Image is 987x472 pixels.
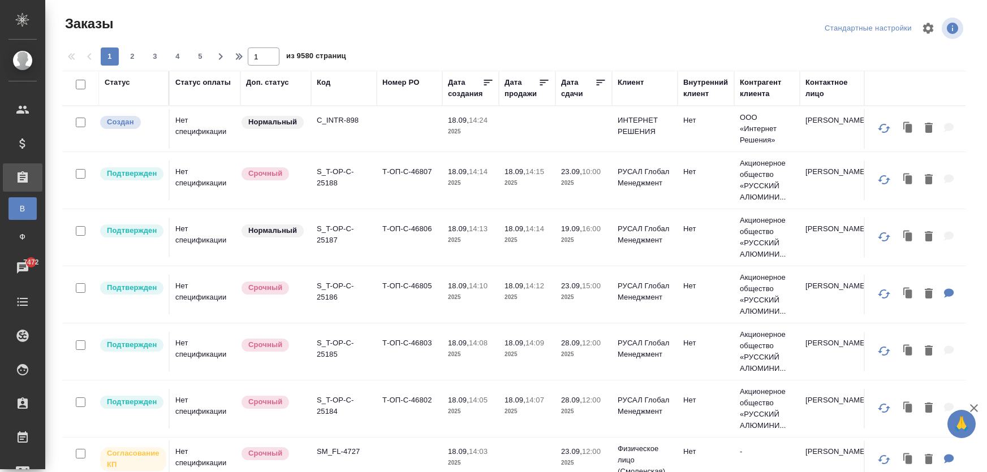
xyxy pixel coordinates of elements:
[683,337,729,349] p: Нет
[800,218,865,257] td: [PERSON_NAME]
[805,77,860,99] div: Контактное лицо
[525,167,544,176] p: 14:15
[286,49,346,66] span: из 9580 страниц
[248,116,297,128] p: Нормальный
[448,116,469,124] p: 18.09,
[191,51,209,62] span: 5
[382,77,419,88] div: Номер PO
[170,275,240,314] td: Нет спецификации
[870,337,898,365] button: Обновить
[561,406,606,417] p: 2025
[870,166,898,193] button: Обновить
[898,226,919,249] button: Клонировать
[377,161,442,200] td: Т-ОП-С-46807
[942,18,966,39] span: Посмотреть информацию
[317,223,371,246] p: S_T-OP-C-25187
[919,283,938,306] button: Удалить
[582,282,601,290] p: 15:00
[740,112,794,146] p: ООО «Интернет Решения»
[561,177,606,189] p: 2025
[915,15,942,42] span: Настроить таблицу
[240,446,305,461] div: Выставляется автоматически, если на указанный объем услуг необходимо больше времени в стандартном...
[683,77,729,99] div: Внутренний клиент
[240,337,305,353] div: Выставляется автоматически, если на указанный объем услуг необходимо больше времени в стандартном...
[240,395,305,410] div: Выставляется автоматически, если на указанный объем услуг необходимо больше времени в стандартном...
[800,161,865,200] td: [PERSON_NAME]
[582,167,601,176] p: 10:00
[870,280,898,308] button: Обновить
[448,224,469,233] p: 18.09,
[561,447,582,456] p: 23.09,
[870,115,898,142] button: Обновить
[683,223,729,235] p: Нет
[683,446,729,457] p: Нет
[469,339,488,347] p: 14:08
[898,340,919,363] button: Клонировать
[317,77,330,88] div: Код
[99,223,163,239] div: Выставляет КМ после уточнения всех необходимых деталей и получения согласия клиента на запуск. С ...
[952,412,971,436] span: 🙏
[248,448,282,459] p: Срочный
[469,167,488,176] p: 14:14
[618,395,672,417] p: РУСАЛ Глобал Менеджмент
[14,231,31,243] span: Ф
[240,280,305,296] div: Выставляется автоматически, если на указанный объем услуг необходимо больше времени в стандартном...
[107,448,160,470] p: Согласование КП
[870,395,898,422] button: Обновить
[505,235,550,246] p: 2025
[618,166,672,189] p: РУСАЛ Глобал Менеджмент
[448,77,482,99] div: Дата создания
[248,396,282,408] p: Срочный
[561,77,595,99] div: Дата сдачи
[248,282,282,293] p: Срочный
[919,226,938,249] button: Удалить
[448,457,493,469] p: 2025
[448,406,493,417] p: 2025
[107,339,157,350] p: Подтвержден
[317,115,371,126] p: C_INTR-898
[448,126,493,137] p: 2025
[919,117,938,140] button: Удалить
[14,203,31,214] span: В
[240,223,305,239] div: Статус по умолчанию для стандартных заказов
[505,396,525,404] p: 18.09,
[448,447,469,456] p: 18.09,
[740,158,794,203] p: Акционерное общество «РУССКИЙ АЛЮМИНИ...
[740,329,794,374] p: Акционерное общество «РУССКИЙ АЛЮМИНИ...
[170,109,240,149] td: Нет спецификации
[317,166,371,189] p: S_T-OP-C-25188
[448,235,493,246] p: 2025
[800,389,865,428] td: [PERSON_NAME]
[469,282,488,290] p: 14:10
[618,337,672,360] p: РУСАЛ Глобал Менеджмент
[898,117,919,140] button: Клонировать
[561,349,606,360] p: 2025
[561,235,606,246] p: 2025
[919,168,938,192] button: Удалить
[62,15,113,33] span: Заказы
[99,337,163,353] div: Выставляет КМ после уточнения всех необходимых деталей и получения согласия клиента на запуск. С ...
[919,340,938,363] button: Удалить
[240,115,305,130] div: Статус по умолчанию для стандартных заказов
[800,332,865,371] td: [PERSON_NAME]
[170,332,240,371] td: Нет спецификации
[561,282,582,290] p: 23.09,
[175,77,231,88] div: Статус оплаты
[469,447,488,456] p: 14:03
[898,397,919,420] button: Клонировать
[240,166,305,181] div: Выставляется автоматически, если на указанный объем услуг необходимо больше времени в стандартном...
[377,218,442,257] td: Т-ОП-С-46806
[740,386,794,431] p: Акционерное общество «РУССКИЙ АЛЮМИНИ...
[898,283,919,306] button: Клонировать
[525,224,544,233] p: 14:14
[898,168,919,192] button: Клонировать
[582,396,601,404] p: 12:00
[469,224,488,233] p: 14:13
[99,395,163,410] div: Выставляет КМ после уточнения всех необходимых деталей и получения согласия клиента на запуск. С ...
[898,448,919,471] button: Клонировать
[123,47,141,66] button: 2
[525,396,544,404] p: 14:07
[561,224,582,233] p: 19.09,
[8,197,37,220] a: В
[561,167,582,176] p: 23.09,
